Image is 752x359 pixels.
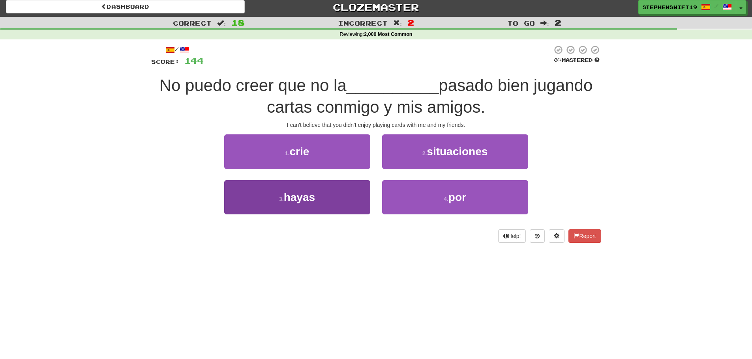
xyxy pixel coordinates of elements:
[267,76,593,116] span: pasado bien jugando cartas conmigo y mis amigos.
[554,57,562,63] span: 0 %
[382,134,528,169] button: 2.situaciones
[530,229,545,243] button: Round history (alt+y)
[151,45,204,55] div: /
[540,20,549,26] span: :
[364,32,412,37] strong: 2,000 Most Common
[382,180,528,214] button: 4.por
[448,191,466,203] span: por
[224,134,370,169] button: 1.crie
[393,20,402,26] span: :
[498,229,526,243] button: Help!
[224,180,370,214] button: 3.hayas
[184,56,204,65] span: 144
[285,150,290,156] small: 1 .
[347,76,439,95] span: __________
[173,19,212,27] span: Correct
[289,145,309,158] span: crie
[284,191,315,203] span: hayas
[507,19,535,27] span: To go
[427,145,488,158] span: situaciones
[555,18,561,27] span: 2
[231,18,245,27] span: 18
[159,76,347,95] span: No puedo creer que no la
[643,4,697,11] span: StephenSwift19
[444,196,448,202] small: 4 .
[407,18,414,27] span: 2
[151,58,180,65] span: Score:
[338,19,388,27] span: Incorrect
[422,150,427,156] small: 2 .
[151,121,601,129] div: I can't believe that you didn't enjoy playing cards with me and my friends.
[279,196,284,202] small: 3 .
[568,229,601,243] button: Report
[714,3,718,9] span: /
[552,57,601,64] div: Mastered
[217,20,226,26] span: :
